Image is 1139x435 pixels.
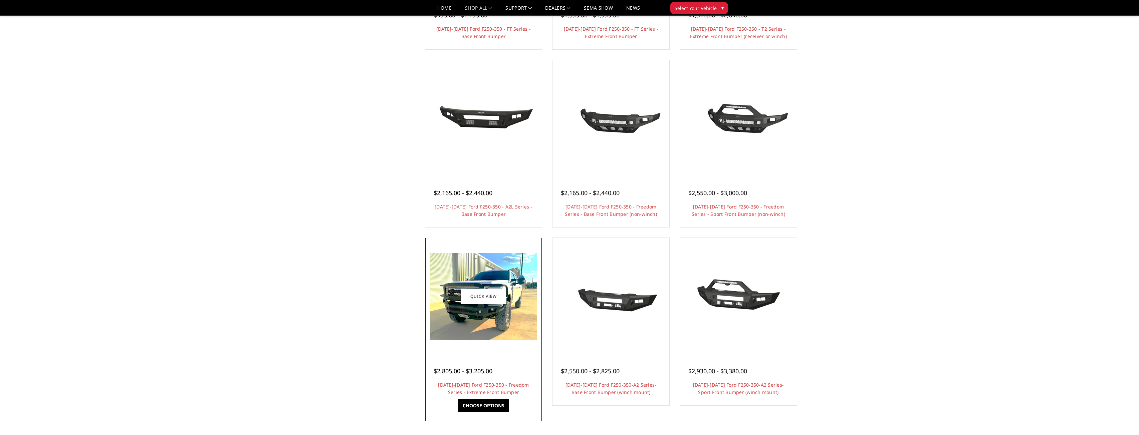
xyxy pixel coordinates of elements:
img: 2023-2025 Ford F250-350 - A2L Series - Base Front Bumper [430,94,537,143]
a: Choose Options [458,399,509,412]
a: shop all [465,6,492,15]
span: $1,910.00 - $2,840.00 [688,11,747,19]
a: Home [437,6,452,15]
a: 2023-2025 Ford F250-350 - Freedom Series - Extreme Front Bumper 2023-2025 Ford F250-350 - Freedom... [427,240,540,353]
a: [DATE]-[DATE] Ford F250-350 - A2L Series - Base Front Bumper [435,203,532,217]
a: [DATE]-[DATE] Ford F250-350 - Freedom Series - Base Front Bumper (non-winch) [565,203,657,217]
a: 2023-2025 Ford F250-350 - Freedom Series - Sport Front Bumper (non-winch) Multiple lighting options [682,62,795,175]
span: ▾ [721,4,724,11]
span: $2,930.00 - $3,380.00 [688,367,747,375]
a: Dealers [545,6,571,15]
span: $2,165.00 - $2,440.00 [561,189,620,197]
span: $2,805.00 - $3,205.00 [434,367,492,375]
span: $995.00 - $1,195.00 [434,11,487,19]
button: Select Your Vehicle [670,2,728,14]
span: $2,165.00 - $2,440.00 [434,189,492,197]
a: 2023-2025 Ford F250-350-A2 Series-Base Front Bumper (winch mount) 2023-2025 Ford F250-350-A2 Seri... [554,240,668,353]
img: 2023-2025 Ford F250-350 - Freedom Series - Extreme Front Bumper [430,253,537,340]
a: SEMA Show [584,6,613,15]
a: [DATE]-[DATE] Ford F250-350 - Freedom Series - Sport Front Bumper (non-winch) [692,203,785,217]
a: [DATE]-[DATE] Ford F250-350 - Freedom Series - Extreme Front Bumper [438,382,529,395]
a: 2023-2025 Ford F250-350 - Freedom Series - Base Front Bumper (non-winch) 2023-2025 Ford F250-350 ... [554,62,668,175]
span: $2,550.00 - $2,825.00 [561,367,620,375]
a: [DATE]-[DATE] Ford F250-350-A2 Series-Sport Front Bumper (winch mount) [693,382,784,395]
a: News [626,6,640,15]
span: $2,550.00 - $3,000.00 [688,189,747,197]
a: 2023-2025 Ford F250-350-A2 Series-Sport Front Bumper (winch mount) 2023-2025 Ford F250-350-A2 Ser... [682,240,795,353]
a: Support [505,6,532,15]
span: $1,595.00 - $1,995.00 [561,11,620,19]
img: 2023-2025 Ford F250-350 - Freedom Series - Sport Front Bumper (non-winch) [685,93,792,143]
a: [DATE]-[DATE] Ford F250-350-A2 Series-Base Front Bumper (winch mount) [565,382,657,395]
a: [DATE]-[DATE] Ford F250-350 - T2 Series - Extreme Front Bumper (receiver or winch) [690,26,787,39]
a: Quick view [461,289,506,304]
a: [DATE]-[DATE] Ford F250-350 - FT Series - Extreme Front Bumper [564,26,658,39]
a: 2023-2025 Ford F250-350 - A2L Series - Base Front Bumper [427,62,540,175]
span: Select Your Vehicle [675,5,717,12]
a: [DATE]-[DATE] Ford F250-350 - FT Series - Base Front Bumper [436,26,531,39]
